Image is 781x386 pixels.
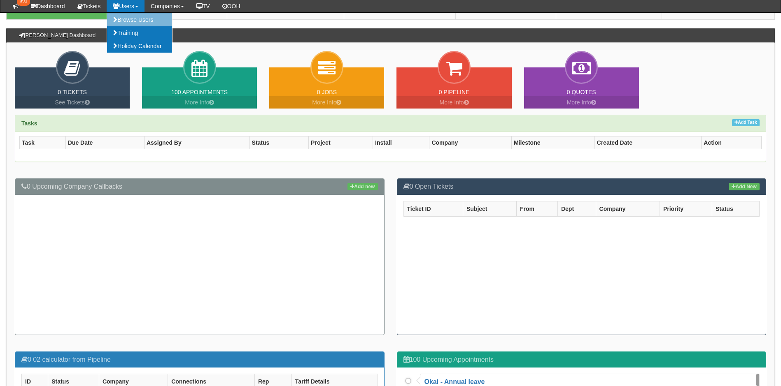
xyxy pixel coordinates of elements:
a: More Info [396,96,511,109]
th: Status [712,201,759,216]
th: Install [373,136,429,149]
a: 0 Tickets [58,89,87,95]
th: Task [20,136,66,149]
a: Add new [347,183,378,190]
a: Holiday Calendar [107,39,172,53]
th: From [516,201,557,216]
th: Subject [463,201,516,216]
th: Dept [557,201,596,216]
th: Company [429,136,512,149]
h3: 0 02 calculator from Pipeline [21,356,378,363]
th: Milestone [511,136,594,149]
a: 0 Pipeline [439,89,470,95]
a: More Info [269,96,384,109]
th: Ticket ID [403,201,463,216]
th: Due Date [65,136,144,149]
a: See Tickets [15,96,130,109]
a: Add New [729,183,760,190]
a: Browse Users [107,13,172,26]
a: 100 Appointments [171,89,228,95]
th: Priority [660,201,712,216]
th: Assigned By [144,136,249,149]
strong: Tasks [21,120,37,127]
a: More Info [142,96,257,109]
a: 0 Quotes [567,89,596,95]
a: 0 Jobs [317,89,337,95]
h3: 0 Upcoming Company Callbacks [21,183,378,190]
h3: [PERSON_NAME] Dashboard [15,28,100,42]
h3: 100 Upcoming Appointments [403,356,760,363]
a: Okai - Annual leave [424,378,485,385]
th: Action [702,136,762,149]
th: Company [596,201,660,216]
th: Created Date [594,136,702,149]
th: Status [249,136,309,149]
th: Project [309,136,373,149]
h3: 0 Open Tickets [403,183,760,190]
a: More Info [524,96,639,109]
a: Training [107,26,172,39]
a: Add Task [732,119,760,126]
